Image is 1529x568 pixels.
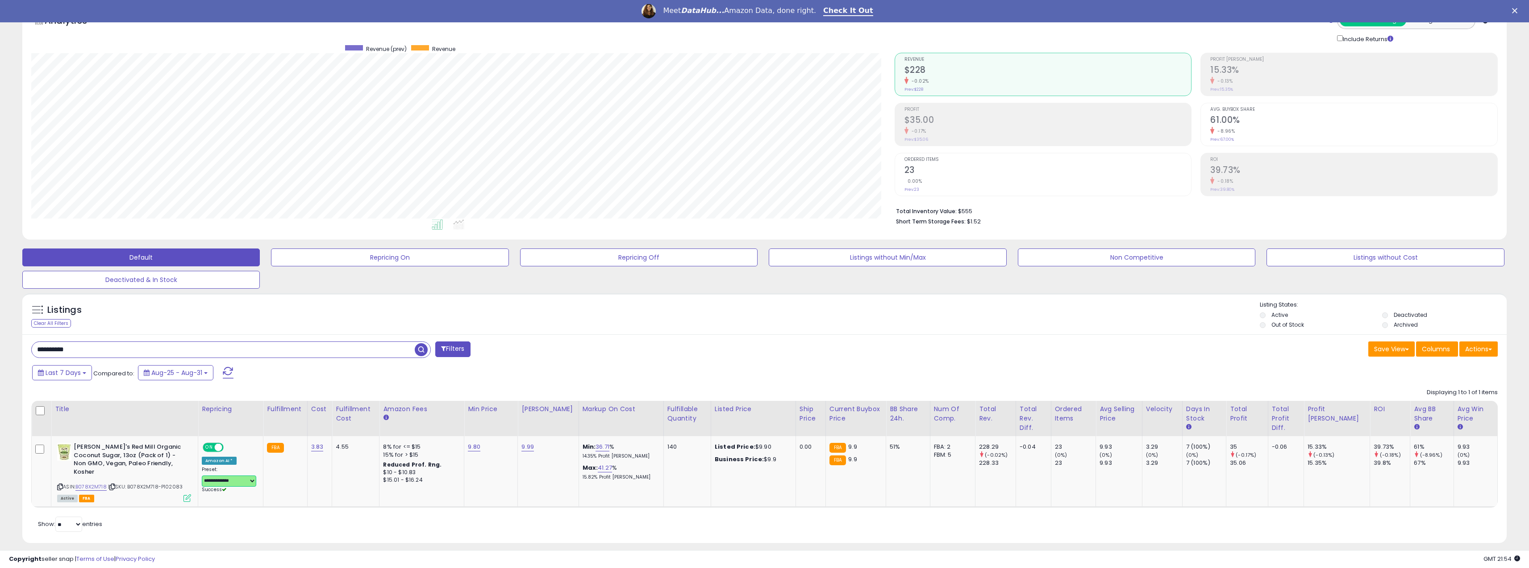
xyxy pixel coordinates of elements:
[267,404,303,414] div: Fulfillment
[715,455,789,463] div: $9.9
[31,319,71,328] div: Clear All Filters
[598,463,612,472] a: 41.27
[55,404,194,414] div: Title
[1020,404,1047,433] div: Total Rev. Diff.
[1271,321,1304,328] label: Out of Stock
[222,444,237,451] span: OFF
[715,404,792,414] div: Listed Price
[1210,65,1497,77] h2: 15.33%
[57,443,71,461] img: 51-xJFBBQlL._SL40_.jpg
[383,461,442,468] b: Reduced Prof. Rng.
[904,107,1192,112] span: Profit
[1374,404,1406,414] div: ROI
[202,457,237,465] div: Amazon AI *
[904,187,919,192] small: Prev: 23
[1146,404,1179,414] div: Velocity
[890,404,926,423] div: BB Share 24h.
[904,87,923,92] small: Prev: $228
[1512,8,1521,13] div: Close
[93,369,134,378] span: Compared to:
[1308,443,1370,451] div: 15.33%
[1272,443,1297,451] div: -0.06
[336,404,375,423] div: Fulfillment Cost
[1271,311,1288,319] label: Active
[1210,157,1497,162] span: ROI
[667,404,707,423] div: Fulfillable Quantity
[1210,115,1497,127] h2: 61.00%
[1394,321,1418,328] label: Archived
[1100,404,1138,423] div: Avg Selling Price
[79,495,94,502] span: FBA
[9,555,42,563] strong: Copyright
[1055,404,1092,423] div: Ordered Items
[1368,341,1415,357] button: Save View
[1055,443,1096,451] div: 23
[1210,87,1233,92] small: Prev: 15.35%
[715,455,764,463] b: Business Price:
[383,451,457,459] div: 15% for > $15
[904,57,1192,62] span: Revenue
[829,404,882,423] div: Current Buybox Price
[383,404,460,414] div: Amazon Fees
[1020,443,1044,451] div: -0.04
[521,442,534,451] a: 9.99
[583,442,596,451] b: Min:
[1186,451,1199,459] small: (0%)
[583,463,598,472] b: Max:
[583,404,660,414] div: Markup on Cost
[579,401,663,436] th: The percentage added to the cost of goods (COGS) that forms the calculator for Min & Max prices.
[468,404,514,414] div: Min Price
[1414,443,1453,451] div: 61%
[432,45,455,53] span: Revenue
[1210,165,1497,177] h2: 39.73%
[985,451,1008,459] small: (-0.02%)
[1267,248,1504,266] button: Listings without Cost
[1230,404,1264,423] div: Total Profit
[667,443,704,451] div: 140
[311,404,329,414] div: Cost
[1414,459,1453,467] div: 67%
[904,137,928,142] small: Prev: $35.06
[1414,423,1419,431] small: Avg BB Share.
[521,404,575,414] div: [PERSON_NAME]
[769,248,1006,266] button: Listings without Min/Max
[1236,451,1256,459] small: (-0.17%)
[32,365,92,380] button: Last 7 Days
[848,455,857,463] span: 9.9
[1414,404,1450,423] div: Avg BB Share
[979,459,1016,467] div: 228.33
[663,6,816,15] div: Meet Amazon Data, done right.
[1308,459,1370,467] div: 15.35%
[800,404,822,423] div: Ship Price
[1260,301,1507,309] p: Listing States:
[204,444,215,451] span: ON
[583,474,657,480] p: 15.82% Profit [PERSON_NAME]
[979,443,1016,451] div: 228.29
[1186,443,1226,451] div: 7 (100%)
[435,341,470,357] button: Filters
[9,555,155,564] div: seller snap | |
[934,443,969,451] div: FBA: 2
[383,476,457,484] div: $15.01 - $16.24
[151,368,202,377] span: Aug-25 - Aug-31
[1458,459,1497,467] div: 9.93
[1214,128,1235,135] small: -8.96%
[1483,555,1520,563] span: 2025-09-9 21:54 GMT
[202,486,226,493] span: Success
[22,271,260,289] button: Deactivated & In Stock
[38,520,102,528] span: Show: entries
[108,483,183,490] span: | SKU: B078X2M718-P102083
[642,4,656,18] img: Profile image for Georgie
[1394,311,1427,319] label: Deactivated
[823,6,873,16] a: Check It Out
[681,6,724,15] i: DataHub...
[383,414,388,422] small: Amazon Fees.
[366,45,407,53] span: Revenue (prev)
[383,469,457,476] div: $10 - $10.83
[271,248,508,266] button: Repricing On
[596,442,609,451] a: 36.71
[715,443,789,451] div: $9.90
[1427,388,1498,397] div: Displaying 1 to 1 of 1 items
[1186,423,1192,431] small: Days In Stock.
[1146,459,1182,467] div: 3.29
